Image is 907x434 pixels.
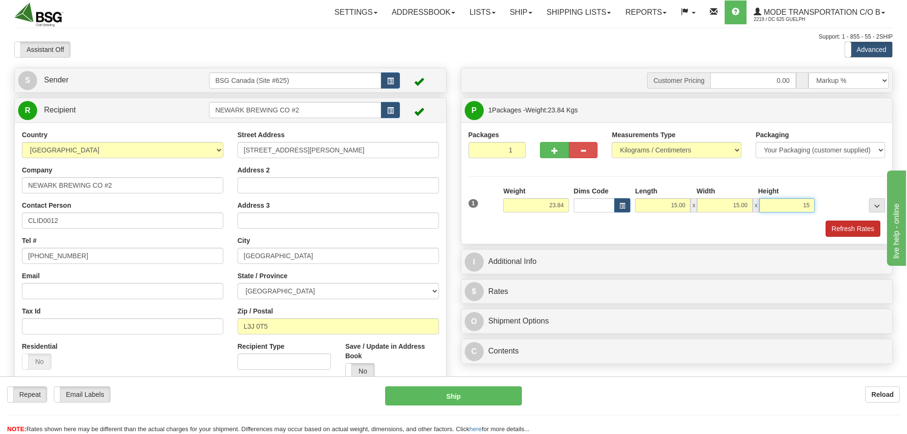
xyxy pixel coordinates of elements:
input: Enter a location [238,142,439,158]
label: City [238,236,250,245]
span: NOTE: [7,425,26,433]
a: Shipping lists [539,0,618,24]
a: CContents [465,342,889,361]
input: Recipient Id [209,102,381,118]
button: Refresh Rates [826,221,880,237]
a: Settings [328,0,385,24]
label: Country [22,130,48,140]
input: Sender Id [209,72,381,89]
a: OShipment Options [465,312,889,331]
label: Company [22,165,52,175]
span: Weight: [525,106,578,114]
img: logo2219.jpg [14,2,63,27]
button: Ship [385,386,522,405]
a: Ship [503,0,539,24]
label: Contact Person [22,201,71,210]
span: 23.84 [548,106,565,114]
button: Reload [865,386,900,403]
a: IAdditional Info [465,252,889,272]
span: Kgs [567,106,578,114]
label: Tel # [22,236,37,245]
label: State / Province [238,271,288,281]
label: Packages [468,130,499,140]
span: Mode Transportation c/o B [761,8,880,16]
span: Sender [44,76,69,84]
a: here [469,425,482,433]
a: R Recipient [18,101,188,120]
span: C [465,342,484,361]
label: Repeat [8,387,47,402]
span: O [465,312,484,331]
span: 1 [468,199,478,208]
span: S [18,71,37,90]
span: R [18,101,37,120]
label: Address 3 [238,201,270,210]
label: No [22,354,51,369]
label: Weight [503,186,525,196]
div: ... [869,198,885,212]
label: Width [697,186,715,196]
label: Measurements Type [612,130,676,140]
label: Recipient Type [238,342,285,351]
iframe: chat widget [885,168,906,265]
span: x [753,198,759,212]
a: Mode Transportation c/o B 2219 / DC 625 Guelph [747,0,892,24]
label: Assistant Off [15,42,70,57]
span: Customer Pricing [647,72,710,89]
span: I [465,252,484,272]
a: $Rates [465,282,889,302]
b: Reload [871,391,894,398]
label: Address 2 [238,165,270,175]
a: S Sender [18,71,209,90]
label: Save / Update in Address Book [345,342,439,361]
a: P 1Packages -Weight:23.84 Kgs [465,101,889,120]
label: Advanced [845,42,892,57]
label: Email Labels [54,387,110,402]
div: live help - online [7,6,88,17]
label: Length [635,186,658,196]
span: P [465,101,484,120]
a: Lists [462,0,502,24]
a: Reports [618,0,674,24]
span: 2219 / DC 625 Guelph [754,15,825,24]
label: Street Address [238,130,285,140]
label: Height [758,186,779,196]
a: Addressbook [385,0,463,24]
label: Email [22,271,40,281]
span: Packages - [488,101,578,120]
span: $ [465,282,484,301]
span: Recipient [44,106,76,114]
label: Zip / Postal [238,306,273,316]
span: 1 [488,106,492,114]
label: Packaging [756,130,789,140]
label: Dims Code [574,186,608,196]
label: No [346,363,374,379]
div: Support: 1 - 855 - 55 - 2SHIP [14,33,893,41]
span: x [690,198,697,212]
label: Tax Id [22,306,40,316]
label: Residential [22,342,58,351]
